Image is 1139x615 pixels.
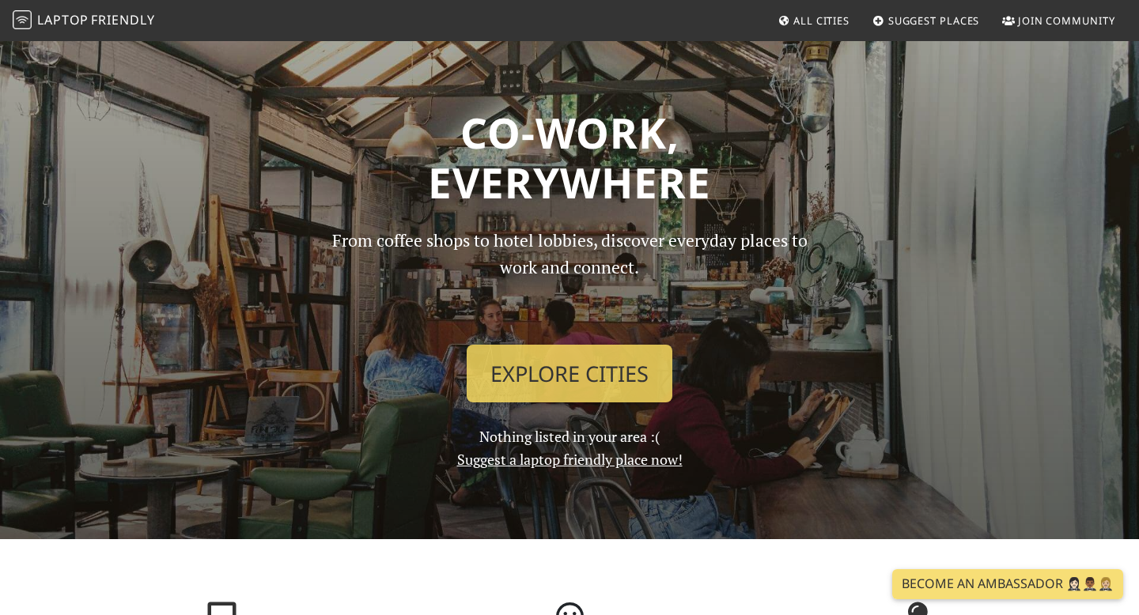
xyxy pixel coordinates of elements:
span: Friendly [91,11,154,28]
a: Explore Cities [467,345,672,403]
span: Join Community [1018,13,1115,28]
p: From coffee shops to hotel lobbies, discover everyday places to work and connect. [318,227,821,332]
div: Nothing listed in your area :( [308,227,831,471]
h1: Co-work, Everywhere [57,108,1082,208]
a: Suggest Places [866,6,986,35]
a: LaptopFriendly LaptopFriendly [13,7,155,35]
span: Suggest Places [888,13,980,28]
span: Laptop [37,11,89,28]
span: All Cities [793,13,850,28]
a: All Cities [771,6,856,35]
a: Join Community [996,6,1122,35]
a: Suggest a laptop friendly place now! [457,450,683,469]
a: Become an Ambassador 🤵🏻‍♀️🤵🏾‍♂️🤵🏼‍♀️ [892,569,1123,599]
img: LaptopFriendly [13,10,32,29]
